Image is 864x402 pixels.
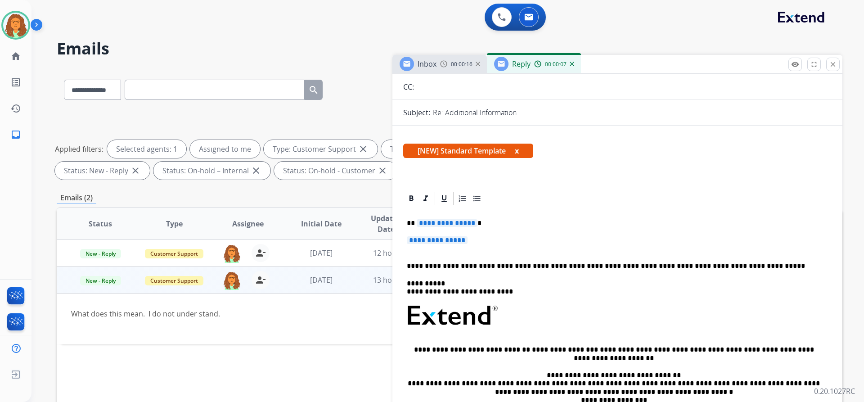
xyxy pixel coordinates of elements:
p: 0.20.1027RC [814,386,855,397]
div: Type: Customer Support [264,140,378,158]
mat-icon: close [358,144,369,154]
p: Emails (2) [57,192,96,203]
span: 00:00:16 [451,61,472,68]
span: New - Reply [80,276,121,285]
div: Ordered List [456,192,469,205]
span: Inbox [418,59,436,69]
mat-icon: close [829,60,837,68]
span: [NEW] Standard Template [403,144,533,158]
img: agent-avatar [223,271,241,290]
mat-icon: home [10,51,21,62]
div: Status: On-hold – Internal [153,162,270,180]
div: What does this mean. I do not under stand. [71,308,681,319]
div: Selected agents: 1 [107,140,186,158]
span: Customer Support [145,276,203,285]
div: Type: Shipping Protection [381,140,499,158]
mat-icon: search [308,85,319,95]
p: CC: [403,81,414,92]
mat-icon: remove_red_eye [791,60,799,68]
span: Updated Date [366,213,407,235]
p: Subject: [403,107,430,118]
div: Assigned to me [190,140,260,158]
span: 12 hours ago [373,248,418,258]
span: Initial Date [301,218,342,229]
mat-icon: person_remove [255,248,266,258]
div: Underline [437,192,451,205]
img: agent-avatar [223,244,241,263]
mat-icon: inbox [10,129,21,140]
span: Customer Support [145,249,203,258]
div: Italic [419,192,432,205]
mat-icon: close [130,165,141,176]
span: Type [166,218,183,229]
mat-icon: person_remove [255,275,266,285]
mat-icon: list_alt [10,77,21,88]
span: Assignee [232,218,264,229]
span: Status [89,218,112,229]
mat-icon: close [251,165,261,176]
div: Bold [405,192,418,205]
mat-icon: history [10,103,21,114]
h2: Emails [57,40,842,58]
span: [DATE] [310,275,333,285]
div: Status: On-hold - Customer [274,162,397,180]
span: 00:00:07 [545,61,567,68]
span: Reply [512,59,531,69]
p: Re: Additional Information [433,107,517,118]
div: Bullet List [470,192,484,205]
mat-icon: fullscreen [810,60,818,68]
img: avatar [3,13,28,38]
span: New - Reply [80,249,121,258]
button: x [515,145,519,156]
mat-icon: close [377,165,388,176]
div: Status: New - Reply [55,162,150,180]
span: 13 hours ago [373,275,418,285]
span: [DATE] [310,248,333,258]
p: Applied filters: [55,144,103,154]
